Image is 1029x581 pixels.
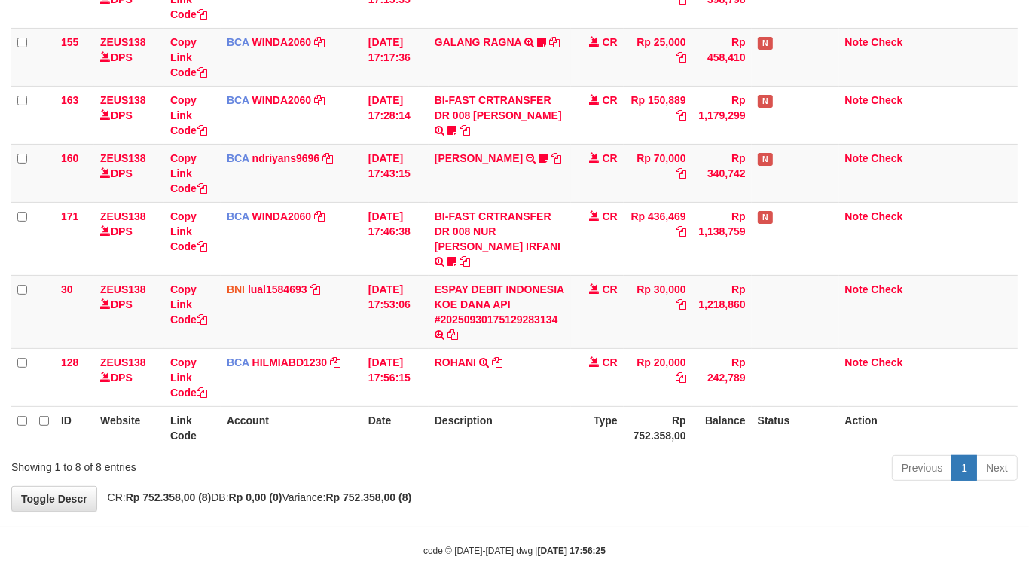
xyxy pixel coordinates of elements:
span: BCA [227,356,249,368]
td: [DATE] 17:56:15 [362,348,429,406]
th: Date [362,406,429,449]
a: ZEUS138 [100,36,146,48]
span: 160 [61,152,78,164]
a: Check [872,94,903,106]
strong: Rp 752.358,00 (8) [326,491,412,503]
th: Action [839,406,1018,449]
td: BI-FAST CRTRANSFER DR 008 NUR [PERSON_NAME] IRFANI [429,202,571,275]
a: Note [845,36,869,48]
td: Rp 436,469 [624,202,692,275]
span: Has Note [758,153,773,166]
td: Rp 458,410 [692,28,752,86]
a: Copy HERU SANTOSO to clipboard [551,152,561,164]
a: Copy HILMIABD1230 to clipboard [330,356,340,368]
span: 128 [61,356,78,368]
a: Copy BI-FAST CRTRANSFER DR 008 NUR ROHMAN IRFANI to clipboard [460,255,470,268]
a: Note [845,94,869,106]
a: [PERSON_NAME] [435,152,523,164]
th: Website [94,406,164,449]
a: Check [872,356,903,368]
td: DPS [94,202,164,275]
a: ZEUS138 [100,283,146,295]
a: Check [872,210,903,222]
td: Rp 1,179,299 [692,86,752,144]
a: Copy WINDA2060 to clipboard [314,94,325,106]
a: Copy Rp 150,889 to clipboard [676,109,686,121]
a: Copy Link Code [170,210,207,252]
span: CR [603,94,618,106]
a: Copy Link Code [170,36,207,78]
a: WINDA2060 [252,36,312,48]
td: DPS [94,28,164,86]
th: Description [429,406,571,449]
td: DPS [94,275,164,348]
td: Rp 1,218,860 [692,275,752,348]
td: DPS [94,348,164,406]
a: ESPAY DEBIT INDONESIA KOE DANA API #20250930175129283134 [435,283,564,326]
a: Previous [892,455,952,481]
a: Copy Rp 20,000 to clipboard [676,372,686,384]
a: Copy Rp 25,000 to clipboard [676,51,686,63]
span: BCA [227,94,249,106]
span: CR [603,152,618,164]
span: BNI [227,283,245,295]
strong: Rp 752.358,00 (8) [126,491,212,503]
td: [DATE] 17:53:06 [362,275,429,348]
span: 155 [61,36,78,48]
a: WINDA2060 [252,210,312,222]
td: Rp 340,742 [692,144,752,202]
span: 30 [61,283,73,295]
a: lual1584693 [248,283,307,295]
span: BCA [227,152,249,164]
a: Copy lual1584693 to clipboard [310,283,320,295]
a: Copy Rp 30,000 to clipboard [676,298,686,310]
a: ZEUS138 [100,152,146,164]
a: Copy ROHANI to clipboard [492,356,502,368]
span: CR [603,36,618,48]
span: 171 [61,210,78,222]
a: 1 [951,455,977,481]
a: Copy Rp 436,469 to clipboard [676,225,686,237]
a: Toggle Descr [11,486,97,512]
td: Rp 25,000 [624,28,692,86]
td: Rp 70,000 [624,144,692,202]
strong: [DATE] 17:56:25 [538,546,606,556]
td: [DATE] 17:28:14 [362,86,429,144]
span: BCA [227,210,249,222]
td: Rp 30,000 [624,275,692,348]
a: Copy ESPAY DEBIT INDONESIA KOE DANA API #20250930175129283134 to clipboard [447,329,458,341]
div: Showing 1 to 8 of 8 entries [11,454,417,475]
span: Has Note [758,37,773,50]
th: Type [571,406,624,449]
a: Check [872,36,903,48]
a: Check [872,283,903,295]
a: ZEUS138 [100,210,146,222]
td: DPS [94,144,164,202]
span: BCA [227,36,249,48]
td: [DATE] 17:43:15 [362,144,429,202]
a: Copy BI-FAST CRTRANSFER DR 008 ALAN TANOF to clipboard [460,124,470,136]
td: [DATE] 17:46:38 [362,202,429,275]
a: Note [845,283,869,295]
a: Copy Link Code [170,356,207,399]
a: ndriyans9696 [252,152,320,164]
th: Status [752,406,839,449]
a: Copy ndriyans9696 to clipboard [322,152,333,164]
a: Copy Link Code [170,94,207,136]
a: HILMIABD1230 [252,356,328,368]
a: Check [872,152,903,164]
td: Rp 150,889 [624,86,692,144]
td: Rp 20,000 [624,348,692,406]
span: Has Note [758,95,773,108]
span: CR [603,210,618,222]
span: 163 [61,94,78,106]
th: Account [221,406,362,449]
a: Note [845,210,869,222]
a: ZEUS138 [100,94,146,106]
td: Rp 1,138,759 [692,202,752,275]
a: Note [845,152,869,164]
span: CR: DB: Variance: [100,491,412,503]
th: Link Code [164,406,221,449]
th: ID [55,406,94,449]
td: BI-FAST CRTRANSFER DR 008 [PERSON_NAME] [429,86,571,144]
